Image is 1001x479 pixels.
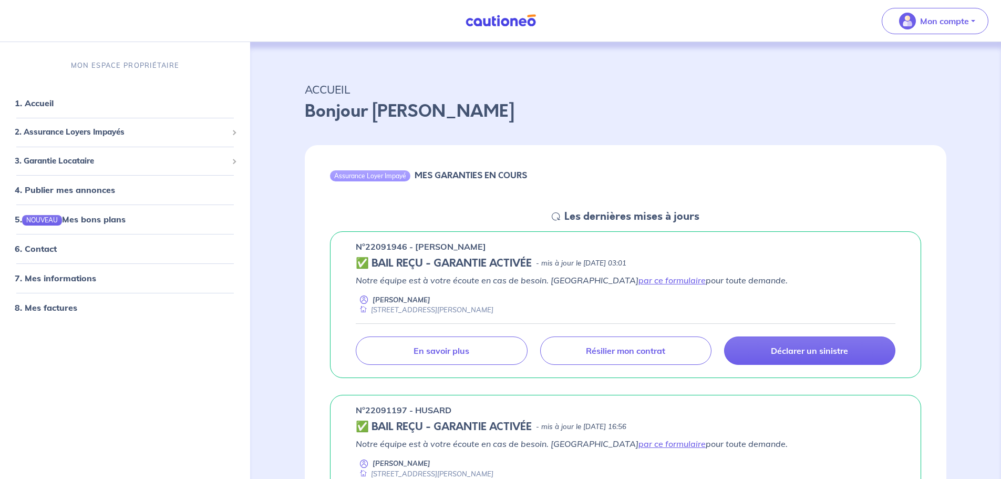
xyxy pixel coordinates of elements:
[415,170,527,180] h6: MES GARANTIES EN COURS
[15,98,54,108] a: 1. Accueil
[356,404,451,416] p: n°22091197 - HUSARD
[882,8,988,34] button: illu_account_valid_menu.svgMon compte
[15,243,57,254] a: 6. Contact
[356,437,895,450] p: Notre équipe est à votre écoute en cas de besoin. [GEOGRAPHIC_DATA] pour toute demande.
[356,240,486,253] p: n°22091946 - [PERSON_NAME]
[373,295,430,305] p: [PERSON_NAME]
[15,302,77,313] a: 8. Mes factures
[356,337,527,365] a: En savoir plus
[4,238,246,259] div: 6. Contact
[461,14,540,27] img: Cautioneo
[4,209,246,230] div: 5.NOUVEAUMes bons plans
[540,337,711,365] a: Résilier mon contrat
[15,214,126,225] a: 5.NOUVEAUMes bons plans
[305,80,946,99] p: ACCUEIL
[356,421,532,433] h5: ✅ BAIL REÇU - GARANTIE ACTIVÉE
[536,258,626,269] p: - mis à jour le [DATE] 03:01
[15,273,96,283] a: 7. Mes informations
[356,257,532,270] h5: ✅ BAIL REÇU - GARANTIE ACTIVÉE
[4,268,246,289] div: 7. Mes informations
[305,99,946,124] p: Bonjour [PERSON_NAME]
[356,469,493,479] div: [STREET_ADDRESS][PERSON_NAME]
[899,13,916,29] img: illu_account_valid_menu.svg
[564,210,699,223] h5: Les dernières mises à jours
[356,421,895,433] div: state: CONTRACT-VALIDATED, Context: ,MAYBE-CERTIFICATE,,LESSOR-DOCUMENTS,IS-ODEALIM
[15,185,115,195] a: 4. Publier mes annonces
[586,345,665,356] p: Résilier mon contrat
[356,257,895,270] div: state: CONTRACT-VALIDATED, Context: ,MAYBE-CERTIFICATE,,LESSOR-DOCUMENTS,IS-ODEALIM
[4,93,246,114] div: 1. Accueil
[15,126,228,138] span: 2. Assurance Loyers Impayés
[4,122,246,142] div: 2. Assurance Loyers Impayés
[356,305,493,315] div: [STREET_ADDRESS][PERSON_NAME]
[71,60,179,70] p: MON ESPACE PROPRIÉTAIRE
[330,170,410,181] div: Assurance Loyer Impayé
[724,337,895,365] a: Déclarer un sinistre
[15,155,228,167] span: 3. Garantie Locataire
[638,275,706,286] a: par ce formulaire
[771,345,848,356] p: Déclarer un sinistre
[4,151,246,171] div: 3. Garantie Locataire
[920,15,969,27] p: Mon compte
[356,274,895,287] p: Notre équipe est à votre écoute en cas de besoin. [GEOGRAPHIC_DATA] pour toute demande.
[414,345,469,356] p: En savoir plus
[4,297,246,318] div: 8. Mes factures
[536,422,626,432] p: - mis à jour le [DATE] 16:56
[4,179,246,200] div: 4. Publier mes annonces
[638,439,706,449] a: par ce formulaire
[373,458,430,468] p: [PERSON_NAME]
